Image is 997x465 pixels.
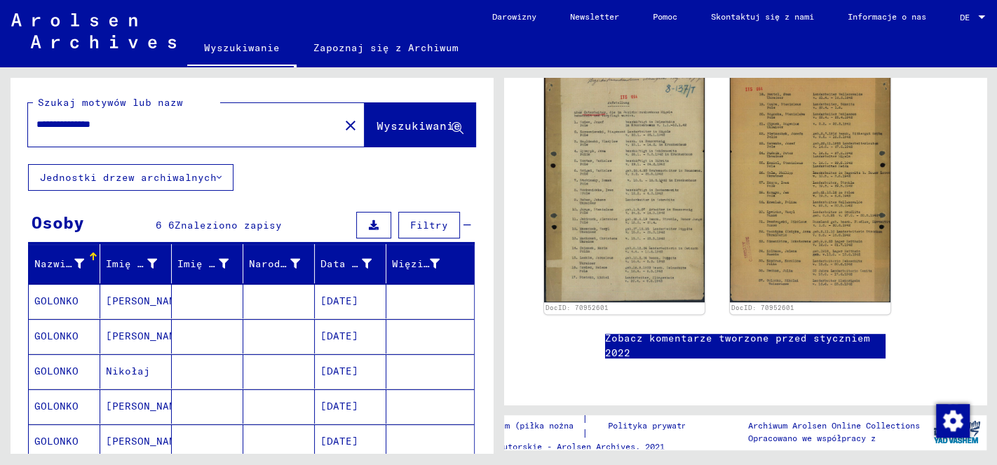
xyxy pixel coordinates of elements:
[748,419,920,432] p: Archiwum Arolsen Online Collections
[249,257,300,271] div: Narodziny‏
[468,411,720,440] div: | |
[468,440,720,453] p: Prawa autorskie - Arolsen Archives, 2021
[29,424,100,459] mat-cell: GOLONKO
[29,354,100,389] mat-cell: GOLONKO
[100,389,172,424] mat-cell: [PERSON_NAME]
[156,219,175,231] span: 6 6
[100,319,172,353] mat-cell: [PERSON_NAME]
[730,72,890,302] img: 002.jpg
[315,244,386,283] mat-header-cell: Data urodzenia
[175,219,282,231] span: Znaleziono zapisy
[106,252,175,275] div: Imię i nazwisko
[34,252,102,275] div: Nazwisko
[315,319,386,353] mat-cell: [DATE]
[100,354,172,389] mat-cell: Nikołaj
[930,415,983,450] img: yv_logo.png
[320,257,372,271] div: Data urodzenia
[315,284,386,318] mat-cell: [DATE]
[605,331,886,360] a: Zobacz komentarze tworzone przed styczniem 2022
[28,164,233,191] button: Jednostki drzew archiwalnych
[29,244,100,283] mat-header-cell: Nazwisko
[936,404,970,438] img: Zmiana zgody
[342,117,359,134] mat-icon: close
[297,31,475,65] a: Zapoznaj się z Archiwum
[410,219,448,231] span: Filtry
[38,96,183,109] mat-label: Szukaj motywów lub nazw
[398,212,460,238] button: Filtry
[386,244,474,283] mat-header-cell: Więzień
[29,389,100,424] mat-cell: GOLONKO
[32,210,84,235] div: Osoby
[106,257,157,271] div: Imię i nazwisko
[243,244,315,283] mat-header-cell: Narodziny‏
[177,252,246,275] div: Imię i nazwisko
[337,111,365,139] button: Przejrzysty
[377,119,461,133] span: Wyszukiwanie
[748,432,920,445] p: Opracowano we współpracy z
[468,411,581,440] a: Impressum (piłka nożna
[249,252,318,275] div: Narodziny‏
[11,13,176,48] img: Arolsen_neg.svg
[29,284,100,318] mat-cell: GOLONKO
[392,252,457,275] div: Więzień
[172,244,243,283] mat-header-cell: Imię i nazwisko
[315,389,386,424] mat-cell: [DATE]
[731,304,794,311] a: DocID: 70952601
[544,72,705,302] img: 001.jpg
[365,103,475,147] button: Wyszukiwanie
[315,424,386,459] mat-cell: [DATE]
[177,257,229,271] div: Imię i nazwisko
[100,284,172,318] mat-cell: [PERSON_NAME]
[545,304,609,311] a: DocID: 70952601
[320,252,389,275] div: Data urodzenia
[315,354,386,389] mat-cell: [DATE]
[29,319,100,353] mat-cell: GOLONKO
[100,424,172,459] mat-cell: [PERSON_NAME]
[34,257,84,271] div: Nazwisko
[960,13,975,22] span: DE
[100,244,172,283] mat-header-cell: Imię i nazwisko
[599,411,720,440] a: Polityka prywatności
[187,31,297,67] a: Wyszukiwanie
[392,257,440,271] div: Więzień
